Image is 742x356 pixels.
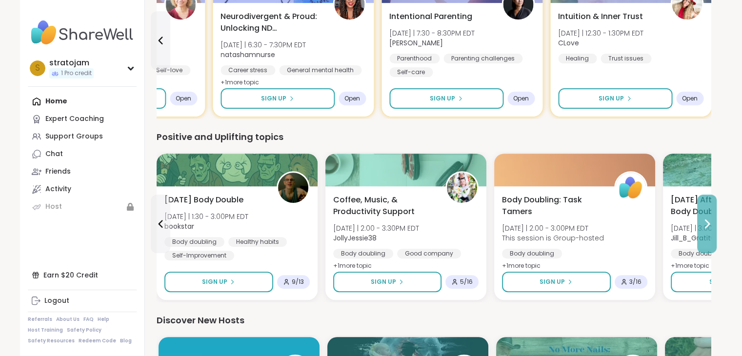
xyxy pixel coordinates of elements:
[502,272,611,292] button: Sign Up
[164,212,248,221] span: [DATE] | 1:30 - 3:00PM EDT
[279,65,361,75] div: General mental health
[389,11,472,22] span: Intentional Parenting
[261,94,286,103] span: Sign Up
[28,163,137,180] a: Friends
[333,223,419,233] span: [DATE] | 2:00 - 3:30PM EDT
[292,278,304,286] span: 9 / 13
[45,184,71,194] div: Activity
[45,114,104,124] div: Expert Coaching
[28,110,137,128] a: Expert Coaching
[709,277,735,286] span: Sign Up
[120,337,132,344] a: Blog
[344,95,360,102] span: Open
[164,237,224,247] div: Body doubling
[671,233,724,243] b: Jill_B_Gratitude
[447,173,477,203] img: JollyJessie38
[228,237,287,247] div: Healthy habits
[540,277,565,286] span: Sign Up
[221,40,306,50] span: [DATE] | 6:30 - 7:30PM EDT
[49,58,94,68] div: stratojam
[616,173,646,203] img: ShareWell
[28,198,137,216] a: Host
[79,337,116,344] a: Redeem Code
[202,277,227,286] span: Sign Up
[278,173,308,203] img: bookstar
[682,95,698,102] span: Open
[502,233,604,243] span: This session is Group-hosted
[389,28,475,38] span: [DATE] | 7:30 - 8:30PM EDT
[67,327,101,334] a: Safety Policy
[61,69,92,78] span: 1 Pro credit
[601,54,651,63] div: Trust issues
[176,95,191,102] span: Open
[28,266,137,284] div: Earn $20 Credit
[221,50,275,59] b: natashamnurse
[28,180,137,198] a: Activity
[629,278,642,286] span: 3 / 16
[389,38,443,48] b: [PERSON_NAME]
[460,278,473,286] span: 5 / 16
[157,314,711,327] div: Discover New Hosts
[157,130,711,144] div: Positive and Uplifting topics
[502,194,603,218] span: Body Doubling: Task Tamers
[333,249,393,258] div: Body doubling
[83,316,94,323] a: FAQ
[164,272,273,292] button: Sign Up
[28,337,75,344] a: Safety Resources
[513,95,529,102] span: Open
[28,128,137,145] a: Support Groups
[148,65,190,75] div: Self-love
[671,249,731,258] div: Body doubling
[28,145,137,163] a: Chat
[221,88,335,109] button: Sign Up
[221,65,275,75] div: Career stress
[443,54,522,63] div: Parenting challenges
[98,316,109,323] a: Help
[558,88,672,109] button: Sign Up
[164,221,194,231] b: bookstar
[599,94,624,103] span: Sign Up
[389,88,503,109] button: Sign Up
[56,316,80,323] a: About Us
[45,132,103,141] div: Support Groups
[333,272,441,292] button: Sign Up
[389,67,433,77] div: Self-care
[28,327,63,334] a: Host Training
[28,16,137,50] img: ShareWell Nav Logo
[164,251,234,260] div: Self-Improvement
[558,28,643,38] span: [DATE] | 12:30 - 1:30PM EDT
[371,277,396,286] span: Sign Up
[558,38,579,48] b: CLove
[45,167,71,177] div: Friends
[164,194,243,206] span: [DATE] Body Double
[430,94,455,103] span: Sign Up
[558,54,597,63] div: Healing
[45,149,63,159] div: Chat
[333,194,435,218] span: Coffee, Music, & Productivity Support
[35,62,40,75] span: s
[28,292,137,310] a: Logout
[397,249,461,258] div: Good company
[502,249,562,258] div: Body doubling
[45,202,62,212] div: Host
[221,11,322,34] span: Neurodivergent & Proud: Unlocking ND Superpowers
[389,54,440,63] div: Parenthood
[333,233,377,243] b: JollyJessie38
[502,223,604,233] span: [DATE] | 2:00 - 3:00PM EDT
[558,11,643,22] span: Intuition & Inner Trust
[44,296,69,306] div: Logout
[28,316,52,323] a: Referrals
